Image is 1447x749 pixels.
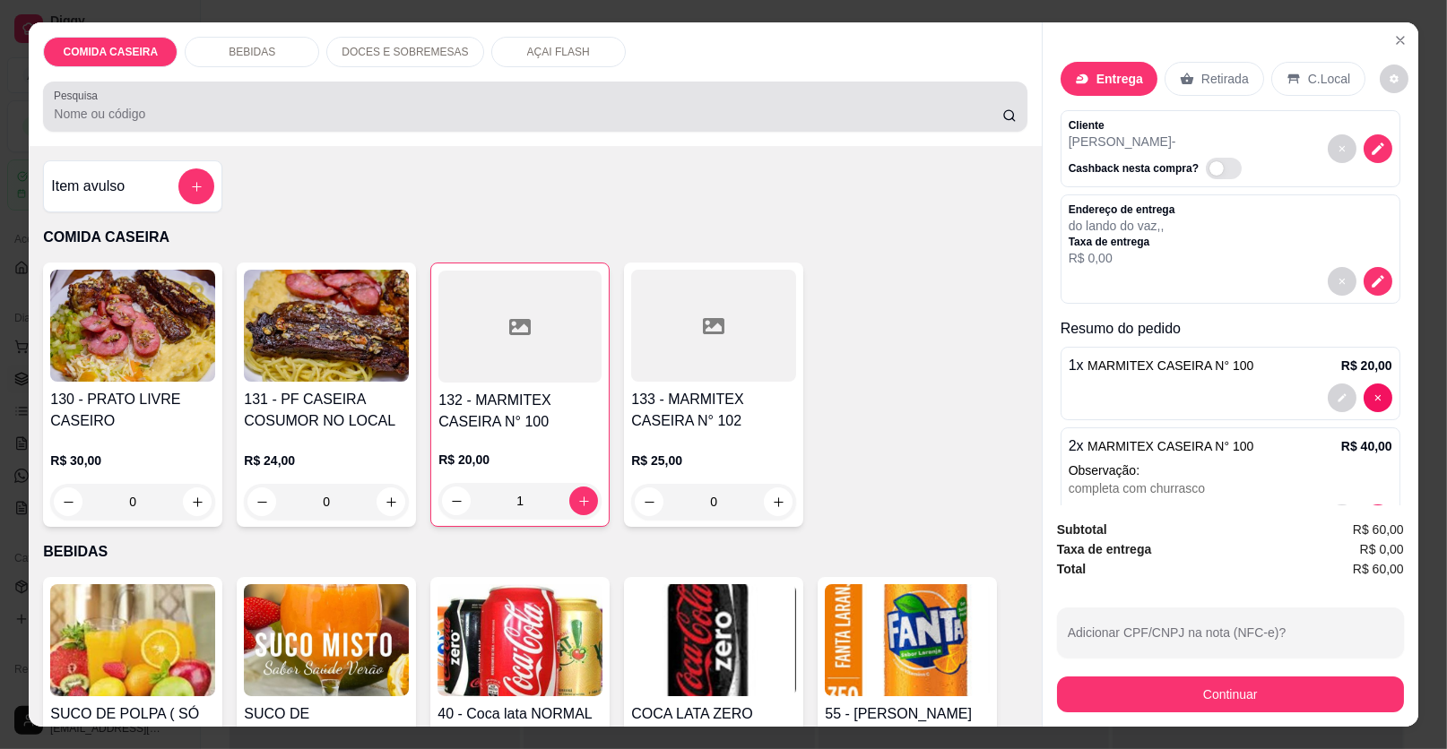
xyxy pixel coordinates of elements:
[1069,249,1175,267] p: R$ 0,00
[1069,202,1175,217] p: Endereço de entrega
[183,487,212,516] button: increase-product-quantity
[631,389,796,432] h4: 133 - MARMITEX CASEIRA N° 102
[1057,542,1152,556] strong: Taxa de entrega
[631,584,796,696] img: product-image
[1328,267,1356,296] button: decrease-product-quantity
[54,105,1002,123] input: Pesquisa
[1069,118,1249,133] p: Cliente
[50,389,215,432] h4: 130 - PRATO LIVRE CASEIRO
[51,176,125,197] h4: Item avulso
[54,88,104,103] label: Pesquisa
[764,487,793,516] button: increase-product-quantity
[438,703,602,725] h4: 40 - Coca lata NORMAL
[1308,70,1350,88] p: C.Local
[244,389,409,432] h4: 131 - PF CASEIRA COSUMOR NO LOCAL
[50,270,215,382] img: product-image
[1380,65,1408,93] button: decrease-product-quantity
[438,584,602,696] img: product-image
[244,703,409,746] h4: SUCO DE LARANJA/MISTO ( SÓ PRO LOCAL )
[1087,358,1253,373] span: MARMITEX CASEIRA N° 100
[1328,504,1356,533] button: decrease-product-quantity
[1201,70,1249,88] p: Retirada
[54,487,82,516] button: decrease-product-quantity
[1206,158,1249,179] label: Automatic updates
[1087,439,1253,453] span: MARMITEX CASEIRA N° 100
[631,703,796,725] h4: COCA LATA ZERO
[342,45,468,59] p: DOCES E SOBREMESAS
[1069,217,1175,235] p: do lando do vaz , ,
[1353,520,1404,539] span: R$ 60,00
[1057,562,1086,576] strong: Total
[438,390,602,433] h4: 132 - MARMITEX CASEIRA N° 100
[1068,631,1393,649] input: Adicionar CPF/CNPJ na nota (NFC-e)?
[1386,26,1415,55] button: Close
[50,452,215,469] p: R$ 30,00
[1069,479,1392,497] div: completa com churrasco
[43,227,1027,248] p: COMIDA CASEIRA
[50,703,215,746] h4: SUCO DE POLPA ( SÓ PRA LOCAL )
[1328,383,1356,412] button: decrease-product-quantity
[377,487,405,516] button: increase-product-quantity
[244,270,409,382] img: product-image
[247,487,276,516] button: decrease-product-quantity
[825,703,990,725] h4: 55 - [PERSON_NAME]
[178,168,214,204] button: add-separate-item
[1341,437,1392,455] p: R$ 40,00
[63,45,158,59] p: COMIDA CASEIRA
[1328,134,1356,163] button: decrease-product-quantity
[1364,267,1392,296] button: decrease-product-quantity
[442,486,471,515] button: decrease-product-quantity
[1069,161,1199,176] p: Cashback nesta compra?
[244,452,409,469] p: R$ 24,00
[1353,559,1404,579] span: R$ 60,00
[569,486,598,515] button: increase-product-quantity
[1069,133,1249,151] p: [PERSON_NAME] -
[825,584,990,696] img: product-image
[244,584,409,696] img: product-image
[1057,522,1107,537] strong: Subtotal
[43,541,1027,563] p: BEBIDAS
[1341,357,1392,374] p: R$ 20,00
[631,452,796,469] p: R$ 25,00
[1364,383,1392,412] button: decrease-product-quantity
[229,45,275,59] p: BEBIDAS
[1364,504,1392,533] button: decrease-product-quantity
[1069,435,1254,457] p: 2 x
[1069,461,1392,479] p: Observação:
[1360,539,1404,559] span: R$ 0,00
[635,487,663,516] button: decrease-product-quantity
[1069,355,1254,376] p: 1 x
[50,584,215,696] img: product-image
[1069,235,1175,249] p: Taxa de entrega
[438,451,602,469] p: R$ 20,00
[1057,676,1404,712] button: Continuar
[1096,70,1143,88] p: Entrega
[527,45,590,59] p: AÇAI FLASH
[1364,134,1392,163] button: decrease-product-quantity
[1061,318,1400,340] p: Resumo do pedido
